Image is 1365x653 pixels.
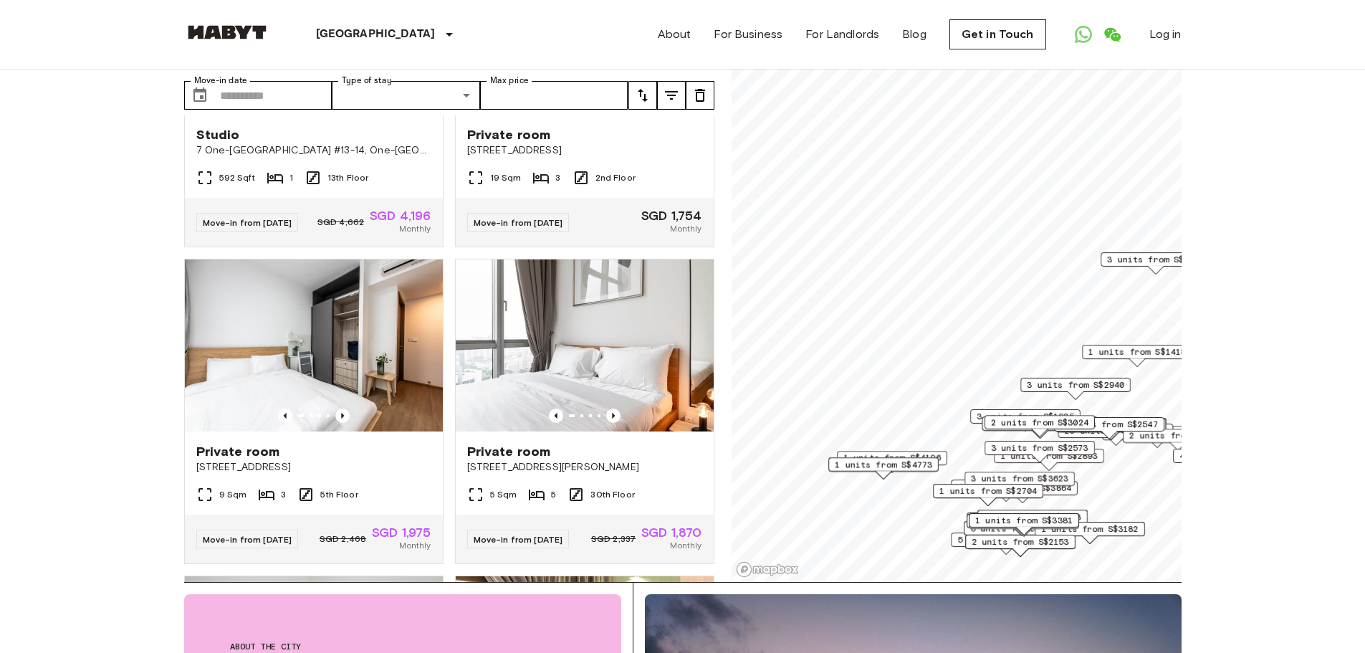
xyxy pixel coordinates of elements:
[474,534,563,545] span: Move-in from [DATE]
[1173,449,1283,471] div: Map marker
[969,513,1079,535] div: Map marker
[957,480,1055,493] span: 4 units from S$2226
[399,222,431,235] span: Monthly
[490,75,529,87] label: Max price
[837,451,947,473] div: Map marker
[490,488,517,501] span: 5 Sqm
[1041,523,1139,535] span: 1 units from S$3182
[628,81,657,110] button: tune
[902,26,926,43] a: Blog
[977,410,1074,423] span: 3 units from S$1985
[196,126,240,143] span: Studio
[196,443,280,460] span: Private room
[967,481,1078,503] div: Map marker
[184,25,270,39] img: Habyt
[1069,20,1098,49] a: Open WhatsApp
[985,441,1095,463] div: Map marker
[736,561,799,578] a: Mapbox logo
[278,409,292,423] button: Previous image
[467,143,702,158] span: [STREET_ADDRESS]
[1055,418,1166,440] div: Map marker
[196,460,431,475] span: [STREET_ADDRESS]
[1000,449,1098,462] span: 1 units from S$2893
[951,533,1061,555] div: Map marker
[1088,345,1186,358] span: 1 units from S$1418
[1179,449,1277,462] span: 4 units from S$2310
[549,409,563,423] button: Previous image
[951,480,1061,502] div: Map marker
[933,484,1043,506] div: Map marker
[370,209,431,222] span: SGD 4,196
[985,415,1095,437] div: Map marker
[982,416,1097,439] div: Map marker
[551,488,556,501] span: 5
[1123,429,1233,451] div: Map marker
[555,171,560,184] span: 3
[1101,252,1211,275] div: Map marker
[967,514,1077,536] div: Map marker
[1060,418,1158,431] span: 1 units from S$2547
[965,535,1076,557] div: Map marker
[971,472,1068,485] span: 3 units from S$3623
[316,26,436,43] p: [GEOGRAPHIC_DATA]
[219,171,255,184] span: 592 Sqft
[1098,20,1126,49] a: Open WeChat
[455,259,714,564] a: Marketing picture of unit SG-01-113-001-05Previous imagePrevious imagePrivate room[STREET_ADDRESS...
[991,416,1088,429] span: 2 units from S$3024
[658,26,691,43] a: About
[939,485,1037,497] span: 1 units from S$2704
[320,488,358,501] span: 5th Floor
[670,539,701,552] span: Monthly
[977,510,1088,532] div: Map marker
[805,26,879,43] a: For Landlords
[835,458,932,471] span: 1 units from S$4773
[714,26,782,43] a: For Business
[1082,345,1192,367] div: Map marker
[606,409,621,423] button: Previous image
[595,171,636,184] span: 2nd Floor
[196,143,431,158] span: 7 One-[GEOGRAPHIC_DATA] #13-14, One-[GEOGRAPHIC_DATA] 13-14 S138642
[490,171,522,184] span: 19 Sqm
[972,535,1069,548] span: 2 units from S$2153
[991,442,1088,454] span: 3 units from S$2573
[670,222,701,235] span: Monthly
[686,81,714,110] button: tune
[342,75,392,87] label: Type of stay
[184,259,444,564] a: Marketing picture of unit SG-01-100-001-001Previous imagePrevious imagePrivate room[STREET_ADDRES...
[186,81,214,110] button: Choose date
[399,539,431,552] span: Monthly
[1056,418,1167,440] div: Map marker
[1035,522,1145,544] div: Map marker
[1058,424,1173,446] div: Map marker
[219,488,247,501] span: 9 Sqm
[657,81,686,110] button: tune
[320,533,366,545] span: SGD 2,468
[843,452,941,464] span: 1 units from S$4196
[203,534,292,545] span: Move-in from [DATE]
[289,171,293,184] span: 1
[1107,253,1204,266] span: 3 units from S$1975
[194,75,247,87] label: Move-in date
[1054,417,1164,439] div: Map marker
[975,514,1073,527] span: 1 units from S$3381
[1129,429,1227,442] span: 2 units from S$2757
[590,488,635,501] span: 30th Floor
[372,526,431,539] span: SGD 1,975
[967,513,1077,535] div: Map marker
[984,510,1081,523] span: 5 units from S$1838
[327,171,369,184] span: 13th Floor
[203,217,292,228] span: Move-in from [DATE]
[1020,378,1131,400] div: Map marker
[456,259,714,432] img: Marketing picture of unit SG-01-113-001-05
[949,19,1046,49] a: Get in Touch
[1027,378,1124,391] span: 3 units from S$2940
[230,640,575,653] span: About the city
[474,217,563,228] span: Move-in from [DATE]
[281,488,286,501] span: 3
[957,533,1055,546] span: 5 units from S$1680
[641,209,701,222] span: SGD 1,754
[467,443,551,460] span: Private room
[335,409,350,423] button: Previous image
[994,449,1104,471] div: Map marker
[964,521,1074,543] div: Map marker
